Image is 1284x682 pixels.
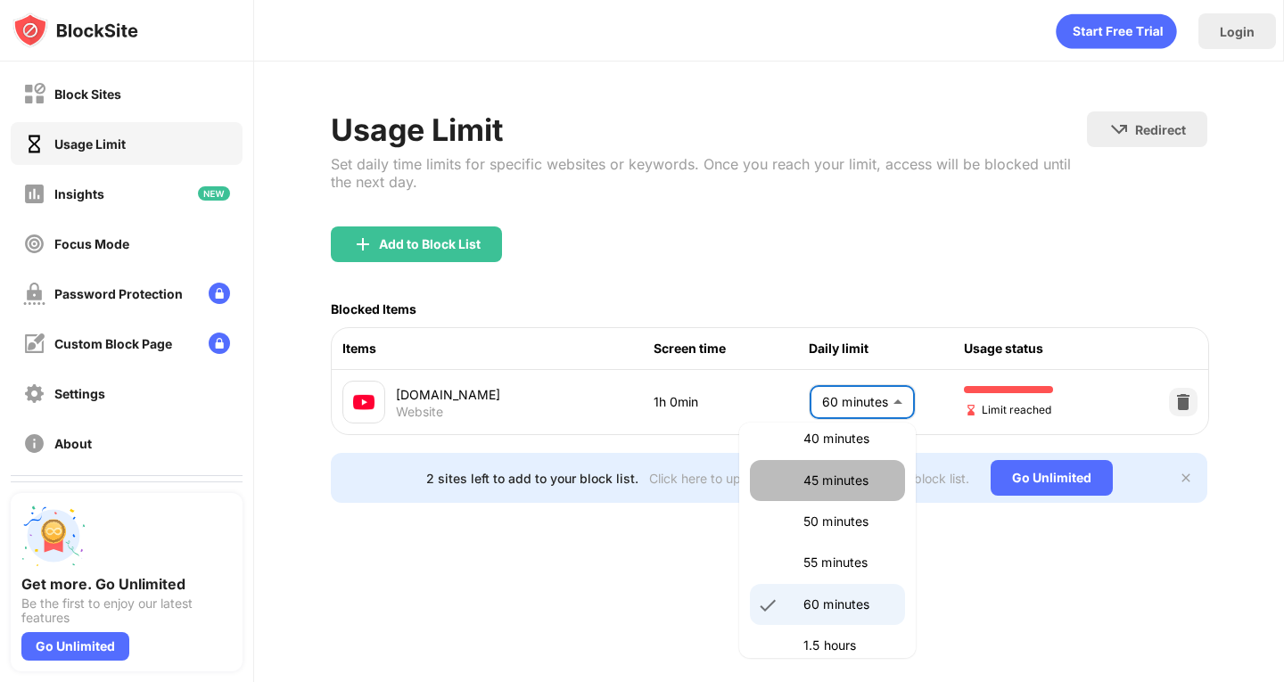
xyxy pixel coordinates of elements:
p: 1.5 hours [803,636,894,655]
p: 55 minutes [803,553,894,572]
p: 45 minutes [803,471,894,490]
p: 40 minutes [803,429,894,448]
p: 60 minutes [803,595,894,614]
p: 50 minutes [803,512,894,531]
